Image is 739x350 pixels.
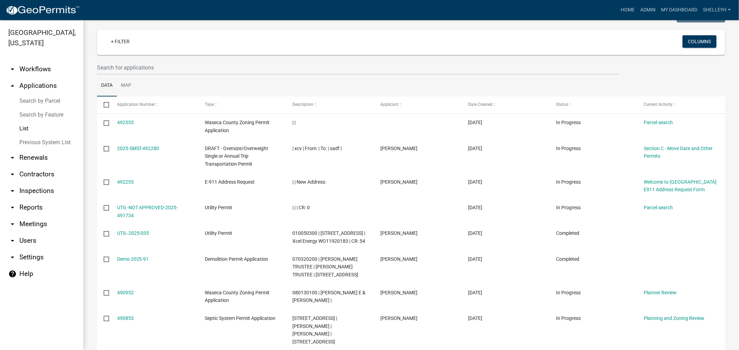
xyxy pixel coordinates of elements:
a: Planner Review [644,290,677,295]
span: Steven Mickelson [380,179,417,185]
a: 490853 [117,315,134,321]
datatable-header-cell: Type [198,96,286,113]
span: Date Created [468,102,493,107]
a: shelleyh [700,3,733,17]
a: Map [117,75,135,97]
button: Columns [683,35,716,48]
span: | | [293,120,296,125]
span: E-911 Address Request [205,179,255,185]
span: | xcv | From: | To: | sadf | [293,146,342,151]
datatable-header-cell: Applicant [374,96,462,113]
span: In Progress [556,290,581,295]
span: Waseca County Zoning Permit Application [205,290,270,303]
i: help [8,270,17,278]
button: Bulk Actions [677,10,725,22]
i: arrow_drop_down [8,237,17,245]
a: 492255 [117,179,134,185]
span: 10/14/2025 [468,146,483,151]
i: arrow_drop_down [8,170,17,178]
a: Data [97,75,117,97]
input: Search for applications [97,61,619,75]
span: Waseca County Zoning Permit Application [205,120,270,133]
span: 070320200 | NIEL E BERG TRUSTEE | RANAE L BERG TRUSTEE | 13821 200TH AVE [293,256,359,278]
i: arrow_drop_down [8,65,17,73]
span: DRAFT - Oversize/Overweight Single or Annual Trip Transportation Permit [205,146,268,167]
span: | | New Address: [293,179,326,185]
i: arrow_drop_down [8,187,17,195]
span: 10/14/2025 [468,120,483,125]
span: Demolition Permit Application [205,256,268,262]
span: Utility Permit [205,230,232,236]
a: Demo-2025-91 [117,256,149,262]
a: 490952 [117,290,134,295]
span: Ranae Berg [380,256,417,262]
span: Current Activity [644,102,673,107]
span: In Progress [556,146,581,151]
datatable-header-cell: Application Number [110,96,198,113]
a: Home [618,3,637,17]
a: UTIL-NOT APPROVED-2025-491734 [117,205,178,218]
datatable-header-cell: Status [549,96,637,113]
span: Application Number [117,102,155,107]
span: Septic System Permit Application [205,315,275,321]
span: Brittany Dwyer [380,315,417,321]
datatable-header-cell: Date Created [461,96,549,113]
span: 10/10/2025 [468,315,483,321]
span: Type [205,102,214,107]
span: 12539 336TH AVE | BRITTANY A DWYER | ALEC J DWYER |12539 336TH AVE [293,315,337,344]
a: UTIL-2025-035 [117,230,149,236]
a: + Filter [105,35,135,48]
i: arrow_drop_down [8,253,17,261]
i: arrow_drop_down [8,220,17,228]
a: My Dashboard [658,3,700,17]
span: 10/12/2025 [468,230,483,236]
span: Completed [556,256,579,262]
a: 2025-SMST-492280 [117,146,159,151]
a: Section C - Move Date and Other Permits [644,146,713,159]
span: In Progress [556,315,581,321]
i: arrow_drop_up [8,82,17,90]
a: Parcel search [644,205,673,210]
span: Description [293,102,314,107]
span: Completed [556,230,579,236]
span: Status [556,102,568,107]
datatable-header-cell: Current Activity [637,96,725,113]
span: 080130100 | BARRIE E & DAWN M PETERSON | [293,290,366,303]
span: | | | CR: 0 [293,205,310,210]
i: arrow_drop_down [8,203,17,212]
span: Utility Permit [205,205,232,210]
span: Dawn [380,290,417,295]
span: 10/14/2025 [468,179,483,185]
i: arrow_drop_down [8,154,17,162]
span: 010050300 | 1589 370TH AVE | Xcel Energy WO11920183 | CR: 54 [293,230,366,244]
span: Applicant [380,102,398,107]
span: 10/10/2025 [468,290,483,295]
span: 10/10/2025 [468,256,483,262]
a: Parcel search [644,120,673,125]
span: In Progress [556,120,581,125]
span: In Progress [556,205,581,210]
a: Admin [637,3,658,17]
datatable-header-cell: Description [286,96,374,113]
a: Planning and Zoning Review [644,315,705,321]
a: Welcome to [GEOGRAPHIC_DATA] E911 Address Request Form [644,179,717,193]
span: In Progress [556,179,581,185]
a: 492555 [117,120,134,125]
span: Deborah A. Grosko [380,230,417,236]
datatable-header-cell: Select [97,96,110,113]
span: Josh [380,146,417,151]
span: 10/13/2025 [468,205,483,210]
